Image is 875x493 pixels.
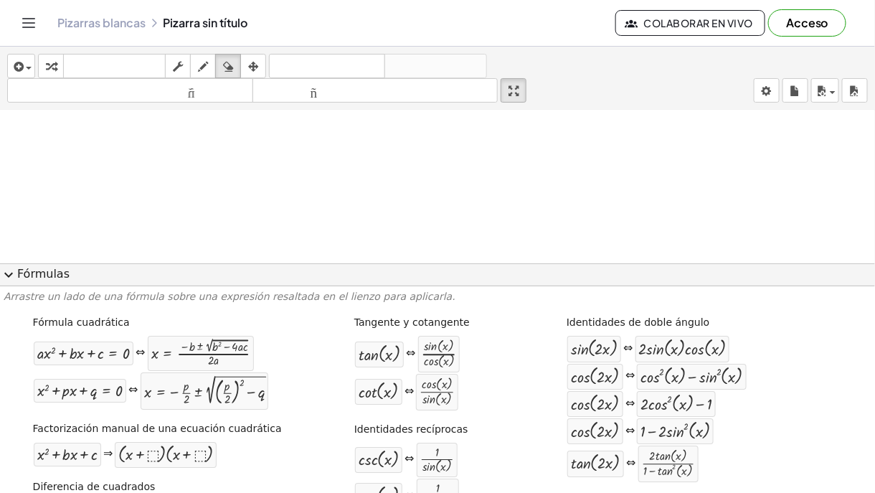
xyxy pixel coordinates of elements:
a: Pizarras blancas [57,16,146,30]
font: Tangente y cotangente [354,316,470,328]
font: teclado [67,60,162,73]
font: Diferencia de cuadrados [33,481,156,492]
font: ⇔ [136,344,145,362]
font: Acceso [786,15,828,30]
font: ⇔ [406,344,415,362]
font: ⇔ [405,450,415,468]
font: ⇔ [625,395,635,413]
font: ⇔ [405,382,414,400]
font: ⇒ [103,445,113,463]
button: Acceso [768,9,846,37]
font: tamaño_del_formato [256,84,495,98]
font: tamaño_del_formato [11,84,250,98]
button: Colaborar en vivo [615,10,765,36]
font: Pizarras blancas [57,15,146,30]
font: Identidades de doble ángulo [567,316,710,328]
button: deshacer [269,54,385,78]
button: rehacer [384,54,487,78]
font: Colaborar en vivo [644,17,753,29]
font: Fórmulas [17,267,70,281]
font: Identidades recíprocas [354,423,468,435]
font: ⇔ [625,367,635,385]
font: ⇔ [623,339,633,357]
font: ⇔ [625,422,635,440]
font: Arrastre un lado de una fórmula sobre una expresión resaltada en el lienzo para aplicarla. [4,291,455,302]
font: Fórmula cuadrática [33,316,130,328]
font: ⇔ [626,454,635,472]
font: ⇔ [129,381,138,399]
font: Factorización manual de una ecuación cuadrática [33,423,282,434]
button: Cambiar navegación [17,11,40,34]
font: rehacer [388,60,483,73]
button: tamaño_del_formato [7,78,253,103]
font: deshacer [273,60,382,73]
button: teclado [63,54,166,78]
button: tamaño_del_formato [252,78,498,103]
